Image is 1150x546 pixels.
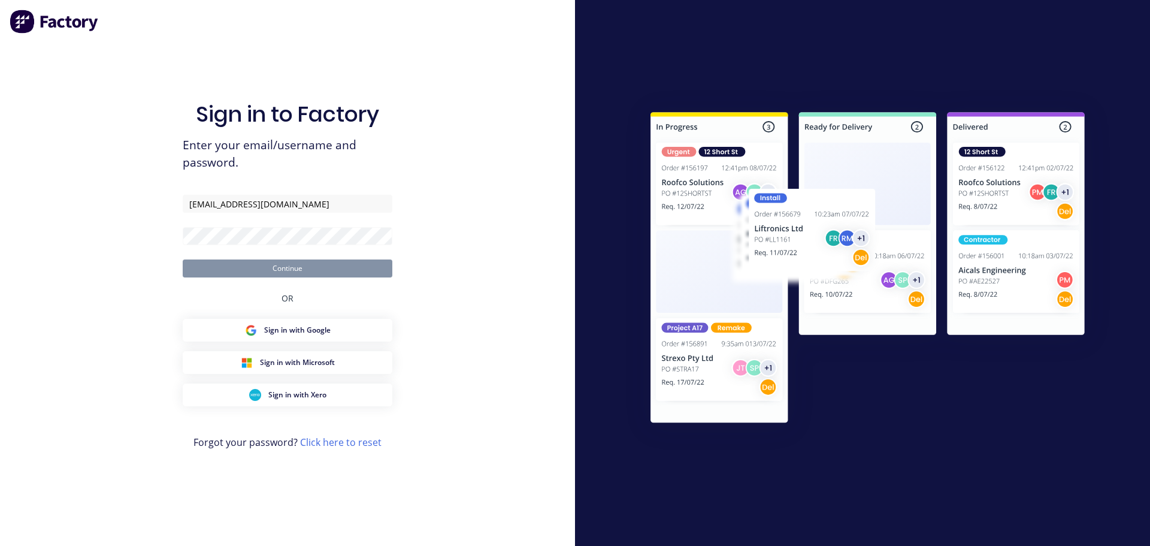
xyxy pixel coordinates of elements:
span: Sign in with Microsoft [260,357,335,368]
img: Google Sign in [245,324,257,336]
div: OR [282,277,293,319]
button: Google Sign inSign in with Google [183,319,392,342]
a: Click here to reset [300,436,382,449]
img: Xero Sign in [249,389,261,401]
span: Sign in with Xero [268,390,326,400]
span: Forgot your password? [193,435,382,450]
button: Xero Sign inSign in with Xero [183,384,392,406]
img: Factory [10,10,99,34]
span: Enter your email/username and password. [183,137,392,171]
input: Email/Username [183,195,392,213]
img: Microsoft Sign in [241,357,253,369]
button: Continue [183,260,392,277]
span: Sign in with Google [264,325,331,336]
img: Sign in [624,88,1111,451]
button: Microsoft Sign inSign in with Microsoft [183,351,392,374]
h1: Sign in to Factory [196,101,379,127]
